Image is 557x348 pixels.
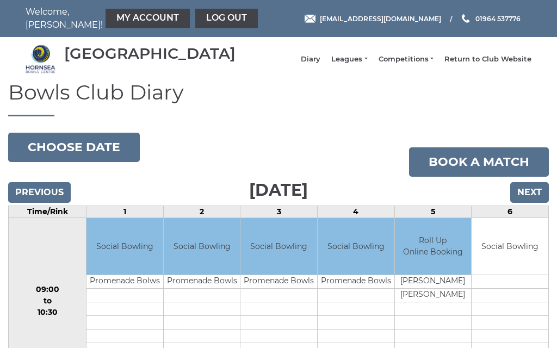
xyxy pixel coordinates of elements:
td: Time/Rink [9,206,86,217]
td: Social Bowling [318,218,394,275]
td: Promenade Bowls [240,275,317,289]
img: Email [305,15,315,23]
td: Promenade Bowls [318,275,394,289]
nav: Welcome, [PERSON_NAME]! [26,5,227,32]
td: [PERSON_NAME] [395,275,472,289]
td: Social Bowling [86,218,163,275]
a: Leagues [331,54,367,64]
img: Phone us [462,14,469,23]
td: Promenade Bolws [86,275,163,289]
a: Log out [195,9,258,28]
a: Phone us 01964 537776 [460,14,521,24]
td: [PERSON_NAME] [395,289,472,302]
input: Next [510,182,549,203]
h1: Bowls Club Diary [8,81,549,116]
input: Previous [8,182,71,203]
a: My Account [106,9,190,28]
td: Social Bowling [164,218,240,275]
td: Roll Up Online Booking [395,218,472,275]
span: 01964 537776 [475,14,521,22]
a: Return to Club Website [444,54,531,64]
a: Competitions [379,54,434,64]
div: [GEOGRAPHIC_DATA] [64,45,236,62]
a: Email [EMAIL_ADDRESS][DOMAIN_NAME] [305,14,441,24]
img: Hornsea Bowls Centre [26,44,55,74]
span: [EMAIL_ADDRESS][DOMAIN_NAME] [320,14,441,22]
td: Promenade Bowls [164,275,240,289]
td: 6 [472,206,549,217]
button: Choose date [8,133,140,162]
td: 5 [394,206,472,217]
td: 1 [86,206,164,217]
td: 2 [163,206,240,217]
a: Book a match [409,147,549,177]
td: 4 [318,206,395,217]
td: Social Bowling [240,218,317,275]
td: Social Bowling [472,218,548,275]
td: 3 [240,206,318,217]
a: Diary [301,54,320,64]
